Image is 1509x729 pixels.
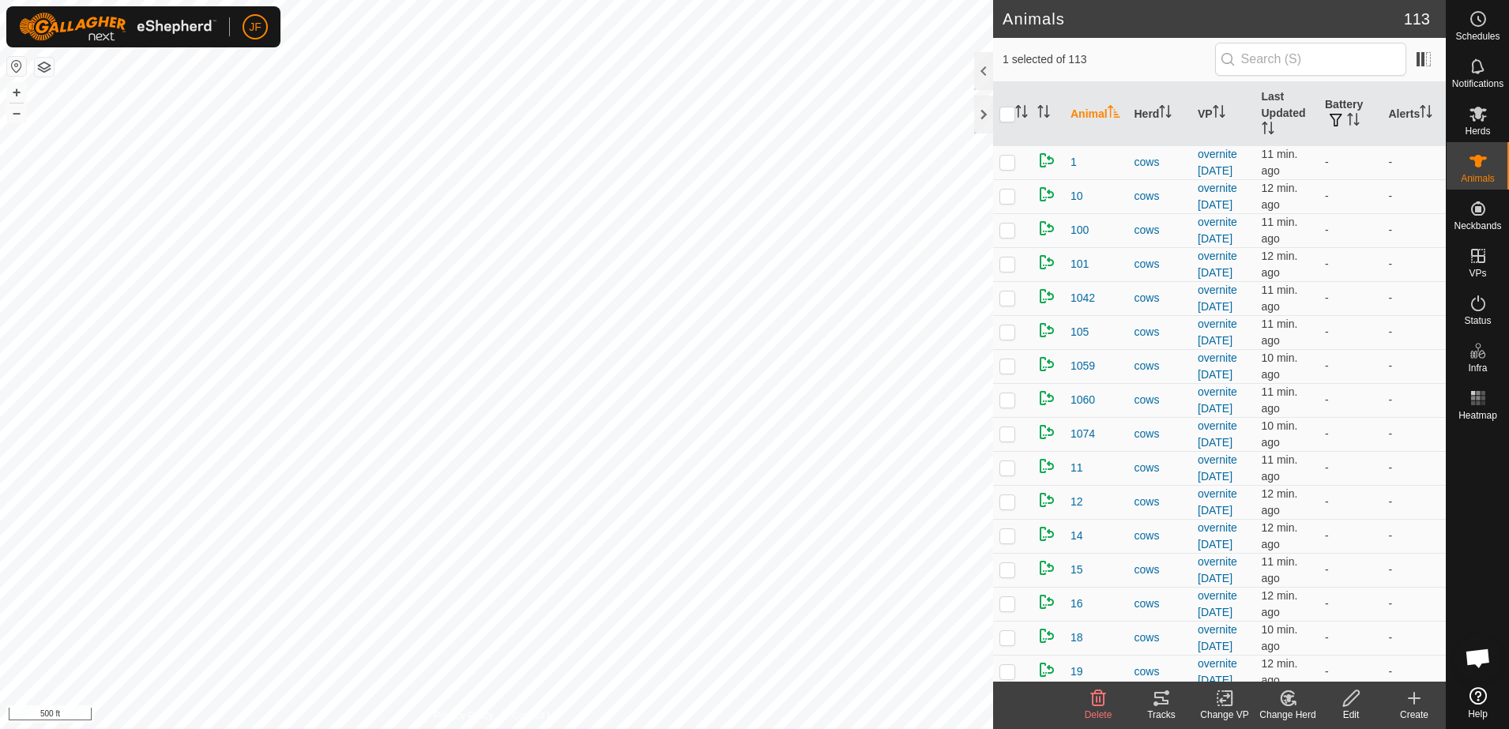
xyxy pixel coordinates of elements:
span: 12 [1071,494,1083,510]
button: Reset Map [7,57,26,76]
td: - [1319,621,1383,655]
a: overnite [DATE] [1198,318,1237,347]
button: + [7,83,26,102]
p-sorticon: Activate to sort [1015,107,1028,120]
td: - [1319,281,1383,315]
th: Animal [1064,82,1128,146]
td: - [1319,383,1383,417]
td: - [1383,213,1447,247]
div: cows [1135,528,1186,544]
td: - [1383,587,1447,621]
td: - [1319,213,1383,247]
span: Notifications [1452,79,1503,88]
span: 16 [1071,596,1083,612]
span: Sep 8, 2025, 2:22 PM [1262,351,1298,381]
td: - [1383,519,1447,553]
span: Status [1464,316,1491,325]
span: Heatmap [1458,411,1497,420]
img: Gallagher Logo [19,13,216,41]
span: Neckbands [1454,221,1501,231]
td: - [1319,247,1383,281]
a: overnite [DATE] [1198,555,1237,584]
a: overnite [DATE] [1198,148,1237,177]
div: Create [1383,708,1446,722]
span: Infra [1468,363,1487,373]
p-sorticon: Activate to sort [1159,107,1172,120]
img: returning on [1037,490,1056,509]
span: 113 [1404,7,1430,31]
th: Battery [1319,82,1383,146]
span: Sep 8, 2025, 2:21 PM [1262,487,1298,517]
td: - [1383,451,1447,485]
div: cows [1135,222,1186,239]
span: Sep 8, 2025, 2:22 PM [1262,216,1298,245]
img: returning on [1037,355,1056,374]
span: Herds [1465,126,1490,136]
td: - [1383,315,1447,349]
span: 1060 [1071,392,1095,408]
span: 15 [1071,562,1083,578]
a: overnite [DATE] [1198,284,1237,313]
img: returning on [1037,660,1056,679]
span: 1059 [1071,358,1095,374]
span: 105 [1071,324,1089,340]
div: cows [1135,426,1186,442]
th: VP [1191,82,1255,146]
td: - [1319,485,1383,519]
a: Help [1447,681,1509,725]
a: Privacy Policy [434,708,493,723]
img: returning on [1037,253,1056,272]
div: cows [1135,154,1186,171]
a: overnite [DATE] [1198,419,1237,449]
div: cows [1135,392,1186,408]
span: 18 [1071,629,1083,646]
span: Delete [1085,709,1112,720]
a: overnite [DATE] [1198,453,1237,483]
span: Sep 8, 2025, 2:21 PM [1262,521,1298,551]
img: returning on [1037,321,1056,340]
a: overnite [DATE] [1198,351,1237,381]
span: 101 [1071,256,1089,272]
div: cows [1135,358,1186,374]
span: Sep 8, 2025, 2:22 PM [1262,419,1298,449]
td: - [1319,417,1383,451]
span: Help [1468,709,1488,719]
span: Animals [1461,174,1495,183]
div: cows [1135,290,1186,306]
div: cows [1135,629,1186,646]
span: Sep 8, 2025, 2:22 PM [1262,148,1298,177]
p-sorticon: Activate to sort [1213,107,1225,120]
span: 19 [1071,663,1083,680]
div: cows [1135,596,1186,612]
span: Sep 8, 2025, 2:22 PM [1262,385,1298,415]
input: Search (S) [1215,43,1406,76]
td: - [1383,281,1447,315]
button: Map Layers [35,58,54,77]
th: Herd [1128,82,1192,146]
button: – [7,103,26,122]
td: - [1383,179,1447,213]
p-sorticon: Activate to sort [1420,107,1432,120]
p-sorticon: Activate to sort [1262,124,1274,137]
img: returning on [1037,592,1056,611]
td: - [1319,587,1383,621]
a: overnite [DATE] [1198,589,1237,618]
a: overnite [DATE] [1198,385,1237,415]
td: - [1319,349,1383,383]
span: 1042 [1071,290,1095,306]
img: returning on [1037,524,1056,543]
td: - [1383,621,1447,655]
p-sorticon: Activate to sort [1108,107,1120,120]
td: - [1383,383,1447,417]
span: 1074 [1071,426,1095,442]
img: returning on [1037,287,1056,306]
img: returning on [1037,626,1056,645]
div: cows [1135,663,1186,680]
div: Change Herd [1256,708,1319,722]
div: Change VP [1193,708,1256,722]
td: - [1319,519,1383,553]
span: Sep 8, 2025, 2:21 PM [1262,589,1298,618]
td: - [1319,451,1383,485]
img: returning on [1037,185,1056,204]
td: - [1319,145,1383,179]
